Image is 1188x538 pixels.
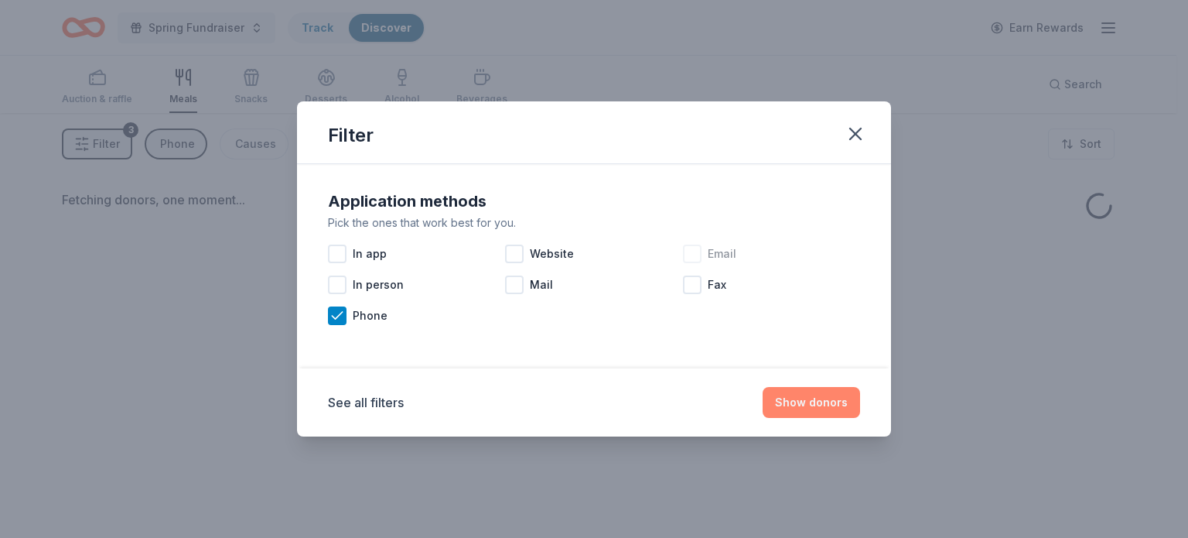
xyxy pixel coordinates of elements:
button: Show donors [763,387,860,418]
span: In person [353,276,404,294]
span: Email [708,245,736,263]
button: See all filters [328,393,404,412]
span: Website [530,245,574,263]
div: Pick the ones that work best for you. [328,214,860,232]
span: Phone [353,307,387,325]
span: Fax [708,276,726,294]
div: Filter [328,123,374,148]
div: Application methods [328,189,860,214]
span: In app [353,245,387,263]
span: Mail [530,276,553,294]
